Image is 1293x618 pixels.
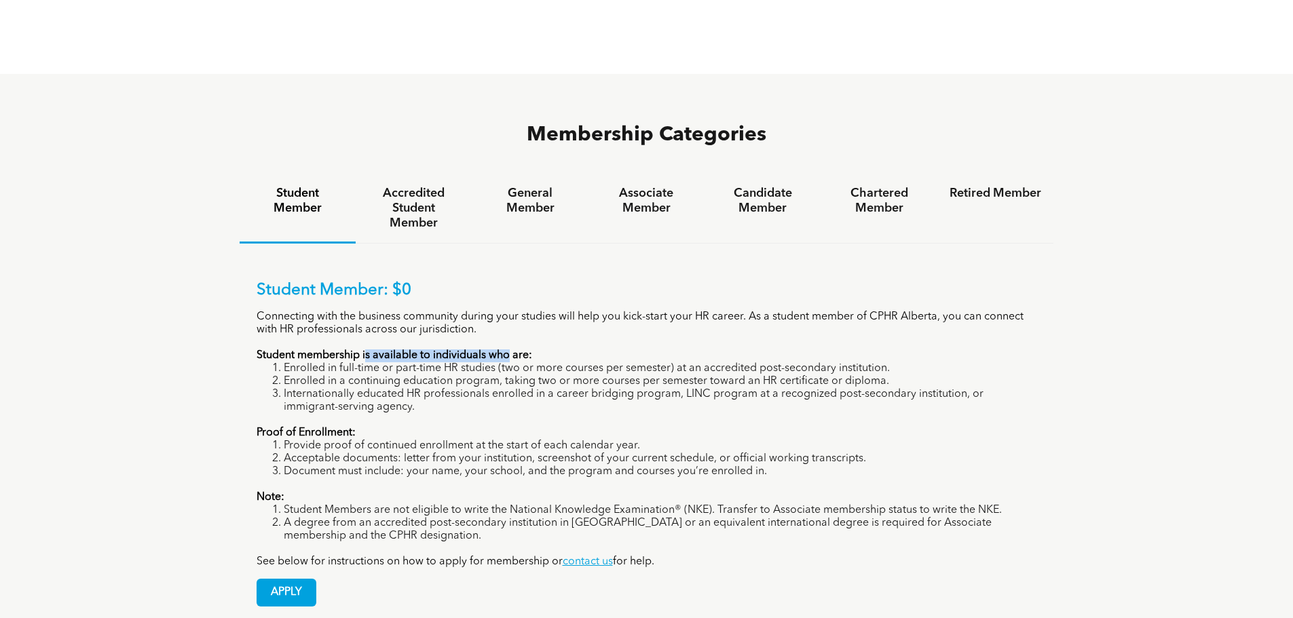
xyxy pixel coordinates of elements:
[601,186,692,216] h4: Associate Member
[368,186,460,231] h4: Accredited Student Member
[527,125,766,145] span: Membership Categories
[257,492,284,503] strong: Note:
[257,579,316,606] span: APPLY
[284,517,1037,543] li: A degree from an accredited post-secondary institution in [GEOGRAPHIC_DATA] or an equivalent inte...
[284,465,1037,478] li: Document must include: your name, your school, and the program and courses you’re enrolled in.
[563,556,613,567] a: contact us
[257,579,316,606] a: APPLY
[284,440,1037,452] li: Provide proof of continued enrollment at the start of each calendar year.
[257,427,356,438] strong: Proof of Enrollment:
[284,504,1037,517] li: Student Members are not eligible to write the National Knowledge Examination® (NKE). Transfer to ...
[257,350,532,361] strong: Student membership is available to individuals who are:
[252,186,343,216] h4: Student Member
[284,388,1037,414] li: Internationally educated HR professionals enrolled in a career bridging program, LINC program at ...
[484,186,576,216] h4: General Member
[257,311,1037,336] p: Connecting with the business community during your studies will help you kick-start your HR caree...
[284,362,1037,375] li: Enrolled in full-time or part-time HR studies (two or more courses per semester) at an accredited...
[284,452,1037,465] li: Acceptable documents: letter from your institution, screenshot of your current schedule, or offic...
[950,186,1041,201] h4: Retired Member
[717,186,808,216] h4: Candidate Member
[833,186,925,216] h4: Chartered Member
[284,375,1037,388] li: Enrolled in a continuing education program, taking two or more courses per semester toward an HR ...
[257,556,1037,568] p: See below for instructions on how to apply for membership or for help.
[257,281,1037,301] p: Student Member: $0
